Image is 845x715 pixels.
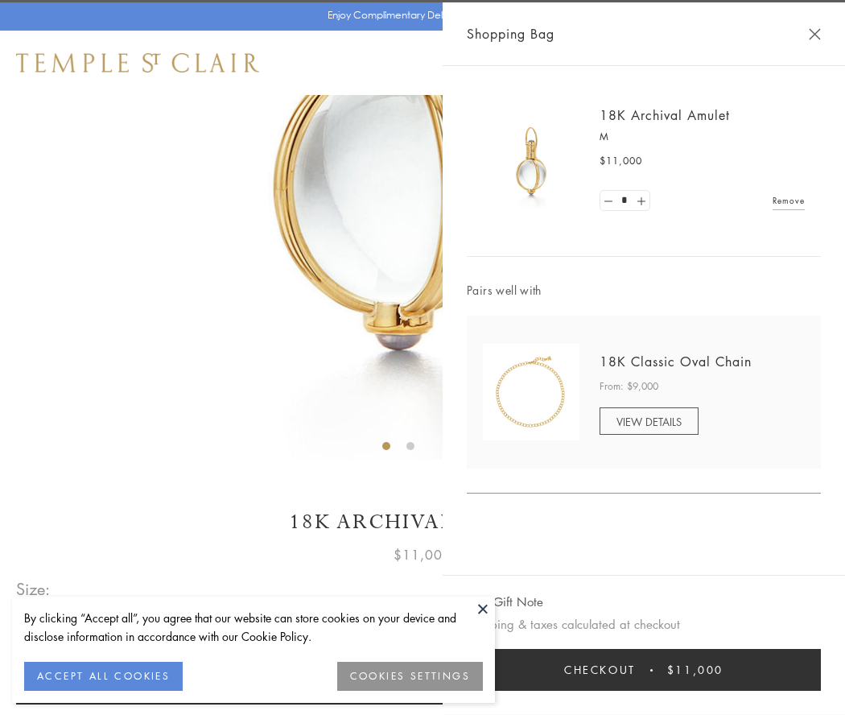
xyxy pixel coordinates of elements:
[483,344,579,440] img: N88865-OV18
[328,7,510,23] p: Enjoy Complimentary Delivery & Returns
[16,53,259,72] img: Temple St. Clair
[616,414,682,429] span: VIEW DETAILS
[16,576,52,602] span: Size:
[633,191,649,211] a: Set quantity to 2
[337,662,483,691] button: COOKIES SETTINGS
[16,508,829,536] h1: 18K Archival Amulet
[467,649,821,691] button: Checkout $11,000
[600,407,699,435] a: VIEW DETAILS
[483,113,579,209] img: 18K Archival Amulet
[773,192,805,209] a: Remove
[24,662,183,691] button: ACCEPT ALL COOKIES
[394,544,451,565] span: $11,000
[467,592,543,612] button: Add Gift Note
[600,378,658,395] span: From: $9,000
[564,661,636,679] span: Checkout
[809,28,821,40] button: Close Shopping Bag
[600,353,752,370] a: 18K Classic Oval Chain
[667,661,723,679] span: $11,000
[24,609,483,646] div: By clicking “Accept all”, you agree that our website can store cookies on your device and disclos...
[600,191,616,211] a: Set quantity to 0
[467,614,821,634] p: Shipping & taxes calculated at checkout
[467,23,554,44] span: Shopping Bag
[600,153,642,169] span: $11,000
[467,281,821,300] span: Pairs well with
[600,106,730,124] a: 18K Archival Amulet
[600,129,805,145] p: M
